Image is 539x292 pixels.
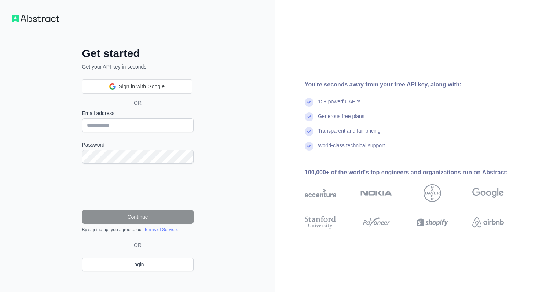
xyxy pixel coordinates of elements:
h2: Get started [82,47,194,60]
label: Email address [82,110,194,117]
div: 15+ powerful API's [318,98,360,112]
div: Sign in with Google [82,79,192,94]
img: check mark [305,112,313,121]
img: stanford university [305,214,336,230]
div: 100,000+ of the world's top engineers and organizations run on Abstract: [305,168,527,177]
iframe: reCAPTCHA [82,173,194,201]
img: payoneer [360,214,392,230]
span: OR [128,99,147,107]
div: You're seconds away from your free API key, along with: [305,80,527,89]
div: Generous free plans [318,112,364,127]
img: check mark [305,142,313,151]
img: nokia [360,184,392,202]
a: Login [82,258,194,271]
button: Continue [82,210,194,224]
img: check mark [305,127,313,136]
div: By signing up, you agree to our . [82,227,194,233]
label: Password [82,141,194,148]
img: google [472,184,504,202]
img: accenture [305,184,336,202]
div: World-class technical support [318,142,385,156]
div: Transparent and fair pricing [318,127,381,142]
img: check mark [305,98,313,107]
img: bayer [423,184,441,202]
img: airbnb [472,214,504,230]
img: shopify [417,214,448,230]
a: Terms of Service [144,227,177,232]
img: Workflow [12,15,59,22]
span: OR [131,241,144,249]
p: Get your API key in seconds [82,63,194,70]
span: Sign in with Google [119,83,165,90]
